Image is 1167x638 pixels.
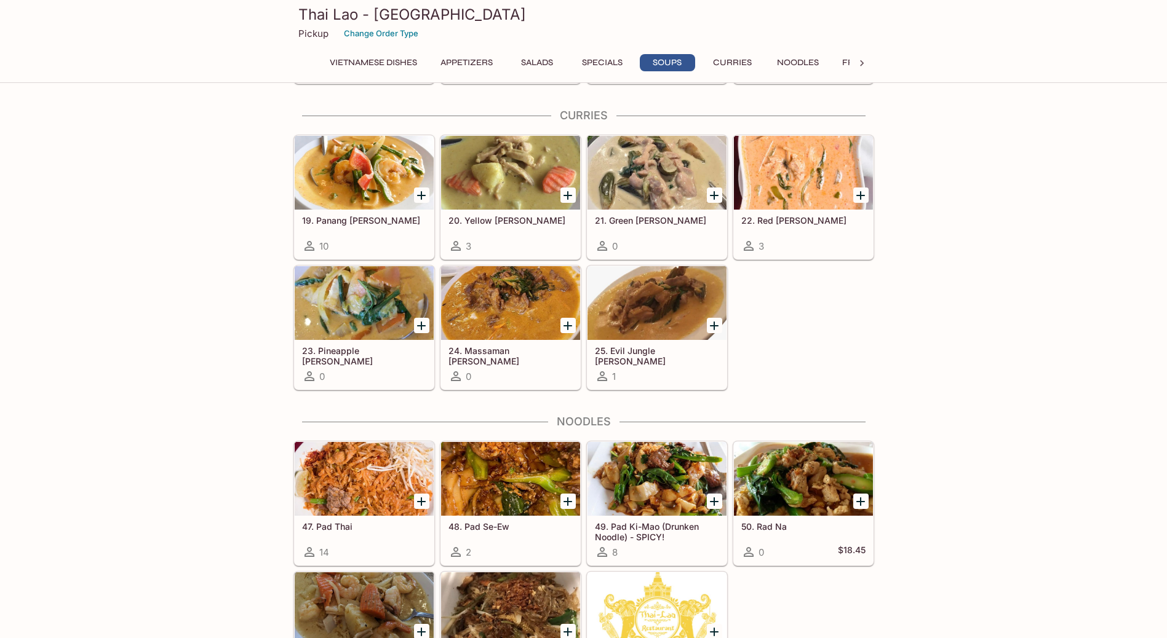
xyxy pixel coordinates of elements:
[560,187,576,203] button: Add 20. Yellow Curry
[302,215,426,226] h5: 19. Panang [PERSON_NAME]
[741,215,866,226] h5: 22. Red [PERSON_NAME]
[835,54,898,71] button: Fried Rice
[448,215,573,226] h5: 20. Yellow [PERSON_NAME]
[294,135,434,259] a: 19. Panang [PERSON_NAME]10
[612,371,616,382] span: 1
[560,494,576,509] button: Add 48. Pad Se-Ew
[587,266,727,340] div: 25. Evil Jungle Curry
[587,266,727,390] a: 25. Evil Jungle [PERSON_NAME]1
[440,266,581,390] a: 24. Massaman [PERSON_NAME]0
[448,345,573,366] h5: 24. Massaman [PERSON_NAME]
[414,494,429,509] button: Add 47. Pad Thai
[294,441,434,565] a: 47. Pad Thai14
[302,345,426,366] h5: 23. Pineapple [PERSON_NAME]
[707,318,722,333] button: Add 25. Evil Jungle Curry
[414,187,429,203] button: Add 19. Panang Curry
[587,136,727,210] div: 21. Green Curry
[319,240,329,252] span: 10
[441,266,580,340] div: 24. Massaman Curry
[595,345,719,366] h5: 25. Evil Jungle [PERSON_NAME]
[853,187,869,203] button: Add 22. Red Curry
[770,54,826,71] button: Noodles
[440,441,581,565] a: 48. Pad Se-Ew2
[560,318,576,333] button: Add 24. Massaman Curry
[434,54,500,71] button: Appetizers
[705,54,760,71] button: Curries
[595,521,719,542] h5: 49. Pad Ki-Mao (Drunken Noodle) - SPICY!
[302,521,426,532] h5: 47. Pad Thai
[295,136,434,210] div: 19. Panang Curry
[595,215,719,226] h5: 21. Green [PERSON_NAME]
[466,546,471,558] span: 2
[853,494,869,509] button: Add 50. Rad Na
[466,371,471,382] span: 0
[612,240,618,252] span: 0
[441,442,580,516] div: 48. Pad Se-Ew
[707,494,722,509] button: Add 49. Pad Ki-Mao (Drunken Noodle) - SPICY!
[509,54,565,71] button: Salads
[323,54,424,71] button: Vietnamese Dishes
[448,521,573,532] h5: 48. Pad Se-Ew
[441,136,580,210] div: 20. Yellow Curry
[733,135,874,259] a: 22. Red [PERSON_NAME]3
[741,521,866,532] h5: 50. Rad Na
[759,240,764,252] span: 3
[293,415,874,428] h4: Noodles
[734,136,873,210] div: 22. Red Curry
[298,5,869,24] h3: Thai Lao - [GEOGRAPHIC_DATA]
[298,28,329,39] p: Pickup
[707,187,722,203] button: Add 21. Green Curry
[319,371,325,382] span: 0
[587,441,727,565] a: 49. Pad Ki-Mao (Drunken Noodle) - SPICY!8
[838,545,866,559] h5: $18.45
[295,266,434,340] div: 23. Pineapple Curry
[466,240,471,252] span: 3
[587,442,727,516] div: 49. Pad Ki-Mao (Drunken Noodle) - SPICY!
[440,135,581,259] a: 20. Yellow [PERSON_NAME]3
[734,442,873,516] div: 50. Rad Na
[319,546,329,558] span: 14
[338,24,424,43] button: Change Order Type
[294,266,434,390] a: 23. Pineapple [PERSON_NAME]0
[295,442,434,516] div: 47. Pad Thai
[733,441,874,565] a: 50. Rad Na0$18.45
[575,54,630,71] button: Specials
[759,546,764,558] span: 0
[640,54,695,71] button: Soups
[612,546,618,558] span: 8
[587,135,727,259] a: 21. Green [PERSON_NAME]0
[414,318,429,333] button: Add 23. Pineapple Curry
[293,109,874,122] h4: Curries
